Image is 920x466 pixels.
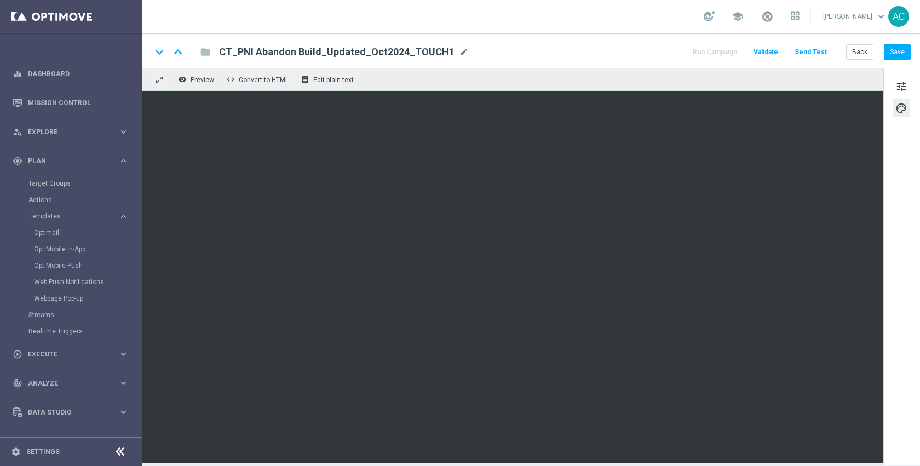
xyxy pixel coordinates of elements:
[28,380,118,387] span: Analyze
[13,59,129,88] div: Dashboard
[13,378,118,388] div: Analyze
[118,407,129,417] i: keyboard_arrow_right
[34,261,114,270] a: OptiMobile Push
[29,213,107,220] span: Templates
[13,156,118,166] div: Plan
[28,427,114,456] a: Optibot
[875,10,887,22] span: keyboard_arrow_down
[732,10,744,22] span: school
[239,76,289,84] span: Convert to HTML
[13,427,129,456] div: Optibot
[28,175,141,192] div: Target Groups
[13,378,22,388] i: track_changes
[846,44,873,60] button: Back
[28,88,129,117] a: Mission Control
[13,407,118,417] div: Data Studio
[219,45,455,59] span: CT_PNI Abandon Build_Updated_Oct2024_TOUCH1
[34,294,114,303] a: Webpage Pop-up
[13,156,22,166] i: gps_fixed
[459,47,469,57] span: mode_edit
[151,44,168,60] i: keyboard_arrow_down
[223,72,294,87] button: code Convert to HTML
[28,158,118,164] span: Plan
[28,323,141,340] div: Realtime Triggers
[175,72,219,87] button: remove_red_eye Preview
[170,44,186,60] i: keyboard_arrow_up
[12,99,129,107] button: Mission Control
[28,179,114,188] a: Target Groups
[28,310,114,319] a: Streams
[118,211,129,222] i: keyboard_arrow_right
[28,208,141,307] div: Templates
[12,379,129,388] button: track_changes Analyze keyboard_arrow_right
[298,72,359,87] button: receipt Edit plain text
[752,45,780,60] button: Validate
[12,350,129,359] button: play_circle_outline Execute keyboard_arrow_right
[34,257,141,274] div: OptiMobile Push
[893,99,910,117] button: palette
[313,76,354,84] span: Edit plain text
[118,378,129,388] i: keyboard_arrow_right
[34,278,114,286] a: Web Push Notifications
[12,408,129,417] button: Data Studio keyboard_arrow_right
[28,192,141,208] div: Actions
[34,228,114,237] a: Optimail
[34,290,141,307] div: Webpage Pop-up
[118,126,129,137] i: keyboard_arrow_right
[884,44,911,60] button: Save
[34,241,141,257] div: OptiMobile In-App
[12,70,129,78] button: equalizer Dashboard
[28,129,118,135] span: Explore
[226,75,235,84] span: code
[895,101,907,116] span: palette
[754,48,778,56] span: Validate
[13,436,22,446] i: lightbulb
[28,195,114,204] a: Actions
[34,225,141,241] div: Optimail
[822,8,888,25] a: [PERSON_NAME]keyboard_arrow_down
[34,274,141,290] div: Web Push Notifications
[26,448,60,455] a: Settings
[28,307,141,323] div: Streams
[28,212,129,221] button: Templates keyboard_arrow_right
[301,75,309,84] i: receipt
[895,79,907,94] span: tune
[29,213,118,220] div: Templates
[13,88,129,117] div: Mission Control
[28,327,114,336] a: Realtime Triggers
[13,127,118,137] div: Explore
[13,349,118,359] div: Execute
[893,77,910,95] button: tune
[28,409,118,416] span: Data Studio
[34,245,114,254] a: OptiMobile In-App
[28,59,129,88] a: Dashboard
[13,349,22,359] i: play_circle_outline
[12,128,129,136] button: person_search Explore keyboard_arrow_right
[191,76,214,84] span: Preview
[793,45,829,60] button: Send Test
[118,156,129,166] i: keyboard_arrow_right
[13,69,22,79] i: equalizer
[28,351,118,358] span: Execute
[11,447,21,457] i: settings
[13,127,22,137] i: person_search
[118,349,129,359] i: keyboard_arrow_right
[888,6,909,27] div: AC
[178,75,187,84] i: remove_red_eye
[12,157,129,165] button: gps_fixed Plan keyboard_arrow_right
